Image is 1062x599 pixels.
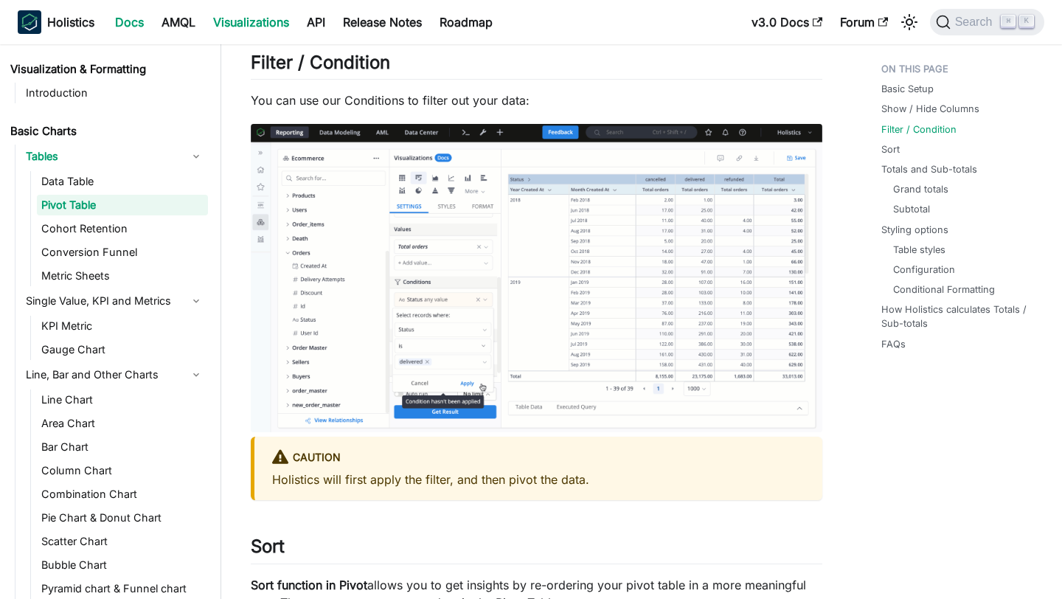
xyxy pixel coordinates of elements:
button: Search (Command+K) [930,9,1044,35]
a: API [298,10,334,34]
a: How Holistics calculates Totals / Sub-totals [881,302,1038,330]
a: Area Chart [37,413,208,434]
a: Styling options [881,223,948,237]
a: Show / Hide Columns [881,102,979,116]
a: v3.0 Docs [743,10,831,34]
a: Introduction [21,83,208,103]
button: Switch between dark and light mode (currently light mode) [898,10,921,34]
a: Tables [21,145,208,168]
a: Configuration [893,263,955,277]
a: Line, Bar and Other Charts [21,363,208,387]
a: Release Notes [334,10,431,34]
a: Visualizations [204,10,298,34]
a: Cohort Retention [37,218,208,239]
img: Holistics [18,10,41,34]
a: Column Chart [37,460,208,481]
a: Docs [106,10,153,34]
a: KPI Metric [37,316,208,336]
kbd: ⌘ [1001,15,1016,28]
a: Conversion Funnel [37,242,208,263]
a: Basic Charts [6,121,208,142]
a: Pyramid chart & Funnel chart [37,578,208,599]
a: Bubble Chart [37,555,208,575]
a: Sort [881,142,900,156]
a: Subtotal [893,202,930,216]
a: Line Chart [37,389,208,410]
a: Pivot Table [37,195,208,215]
a: Single Value, KPI and Metrics [21,289,208,313]
a: Table styles [893,243,945,257]
a: Forum [831,10,897,34]
a: Combination Chart [37,484,208,505]
a: Pie Chart & Donut Chart [37,508,208,528]
strong: Sort function in Pivot [251,578,367,592]
a: Filter / Condition [881,122,957,136]
a: Metric Sheets [37,266,208,286]
a: Gauge Chart [37,339,208,360]
a: Totals and Sub-totals [881,162,977,176]
b: Holistics [47,13,94,31]
a: Scatter Chart [37,531,208,552]
a: FAQs [881,337,906,351]
p: You can use our Conditions to filter out your data: [251,91,822,109]
p: Holistics will first apply the filter, and then pivot the data. [272,471,805,488]
h2: Filter / Condition [251,52,822,80]
a: Basic Setup [881,82,934,96]
div: caution [272,449,805,468]
a: Roadmap [431,10,502,34]
a: Grand totals [893,182,948,196]
a: Data Table [37,171,208,192]
h2: Sort [251,536,822,564]
a: Conditional Formatting [893,283,995,297]
a: AMQL [153,10,204,34]
a: HolisticsHolistics [18,10,94,34]
span: Search [951,15,1002,29]
a: Bar Chart [37,437,208,457]
kbd: K [1019,15,1034,28]
a: Visualization & Formatting [6,59,208,80]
